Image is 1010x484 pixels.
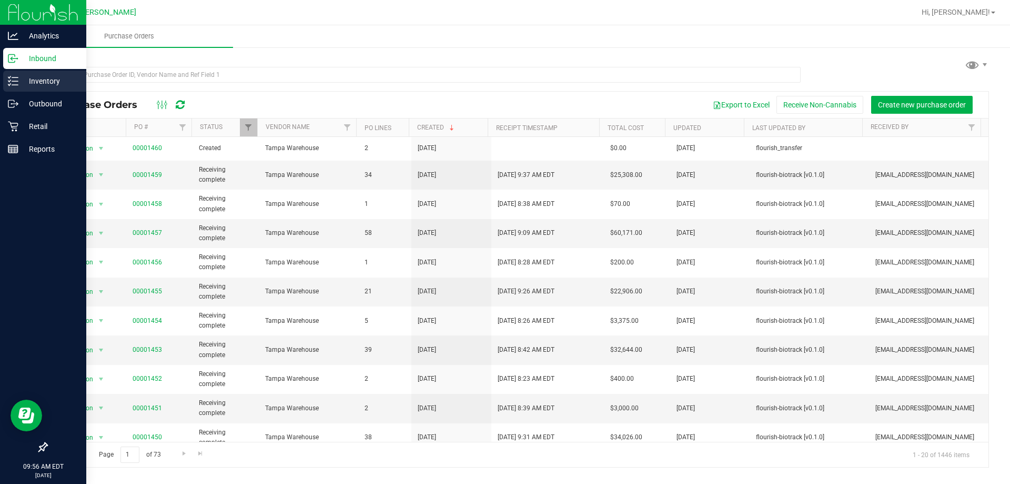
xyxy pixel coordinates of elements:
a: 00001457 [133,229,162,236]
span: 1 - 20 of 1446 items [904,447,978,462]
span: [DATE] [676,432,695,442]
span: [DATE] [418,170,436,180]
a: 00001451 [133,404,162,412]
input: 1 [120,447,139,463]
span: $3,375.00 [610,316,639,326]
p: Inventory [18,75,82,87]
span: [DATE] 8:42 AM EDT [498,345,554,355]
span: select [94,284,107,299]
span: Create new purchase order [878,101,966,109]
a: Go to the last page [193,447,208,461]
span: [DATE] [418,143,436,153]
span: Page of 73 [90,447,169,463]
span: [DATE] [418,374,436,384]
a: 00001460 [133,144,162,152]
span: select [94,313,107,328]
span: select [94,167,107,182]
span: [DATE] [418,199,436,209]
span: [DATE] 9:31 AM EDT [498,432,554,442]
span: $200.00 [610,258,634,268]
span: select [94,401,107,416]
span: select [94,141,107,156]
span: [DATE] [676,199,695,209]
inline-svg: Inbound [8,53,18,64]
span: $60,171.00 [610,228,642,238]
a: Go to the next page [176,447,191,461]
span: [DATE] [676,403,695,413]
a: Status [200,123,223,131]
span: Hi, [PERSON_NAME]! [922,8,990,16]
a: Filter [174,118,191,136]
span: [DATE] [676,170,695,180]
a: 00001459 [133,171,162,179]
span: [DATE] [676,228,695,238]
span: [DATE] [676,287,695,297]
span: [DATE] [418,345,436,355]
span: 34 [365,170,405,180]
p: [DATE] [5,471,82,479]
span: flourish-biotrack [v0.1.0] [756,199,863,209]
span: Tampa Warehouse [265,403,352,413]
span: [DATE] [418,432,436,442]
input: Search Purchase Order ID, Vendor Name and Ref Field 1 [46,67,801,83]
span: [DATE] 8:26 AM EDT [498,316,554,326]
a: Last Updated By [752,124,805,132]
a: Received By [871,123,908,131]
a: 00001452 [133,375,162,382]
button: Export to Excel [706,96,776,114]
iframe: Resource center [11,400,42,431]
inline-svg: Retail [8,121,18,132]
a: Filter [963,118,981,136]
a: 00001456 [133,259,162,266]
a: 00001458 [133,200,162,208]
inline-svg: Outbound [8,98,18,109]
span: Receiving complete [199,194,252,214]
a: Purchase Orders [25,25,233,47]
span: [EMAIL_ADDRESS][DOMAIN_NAME] [875,199,982,209]
span: select [94,226,107,241]
span: 5 [365,316,405,326]
span: Receiving complete [199,428,252,448]
span: Receiving complete [199,311,252,331]
p: Inbound [18,52,82,65]
span: $70.00 [610,199,630,209]
span: flourish-biotrack [v0.1.0] [756,170,863,180]
span: [DATE] [418,258,436,268]
span: Tampa Warehouse [265,345,352,355]
span: 1 [365,258,405,268]
span: $3,000.00 [610,403,639,413]
span: flourish-biotrack [v0.1.0] [756,316,863,326]
a: Filter [240,118,257,136]
span: [EMAIL_ADDRESS][DOMAIN_NAME] [875,170,982,180]
span: select [94,255,107,270]
a: Created [417,124,456,131]
span: [EMAIL_ADDRESS][DOMAIN_NAME] [875,316,982,326]
span: Tampa Warehouse [265,258,352,268]
span: [EMAIL_ADDRESS][DOMAIN_NAME] [875,403,982,413]
p: Retail [18,120,82,133]
div: Actions [55,124,122,132]
a: 00001453 [133,346,162,353]
span: Tampa Warehouse [265,432,352,442]
span: [DATE] 8:28 AM EDT [498,258,554,268]
a: Vendor Name [266,123,310,131]
a: Receipt Timestamp [496,124,558,132]
span: Purchase Orders [90,32,168,41]
span: [DATE] 8:38 AM EDT [498,199,554,209]
p: Reports [18,143,82,155]
span: [DATE] 9:37 AM EDT [498,170,554,180]
a: 00001454 [133,317,162,324]
span: $22,906.00 [610,287,642,297]
span: $34,026.00 [610,432,642,442]
p: Analytics [18,29,82,42]
span: [EMAIL_ADDRESS][DOMAIN_NAME] [875,432,982,442]
span: [DATE] 9:09 AM EDT [498,228,554,238]
a: Updated [673,124,701,132]
a: Total Cost [608,124,644,132]
span: Tampa Warehouse [265,170,352,180]
span: select [94,430,107,445]
span: flourish-biotrack [v0.1.0] [756,228,863,238]
inline-svg: Inventory [8,76,18,86]
a: 00001455 [133,288,162,295]
span: $400.00 [610,374,634,384]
